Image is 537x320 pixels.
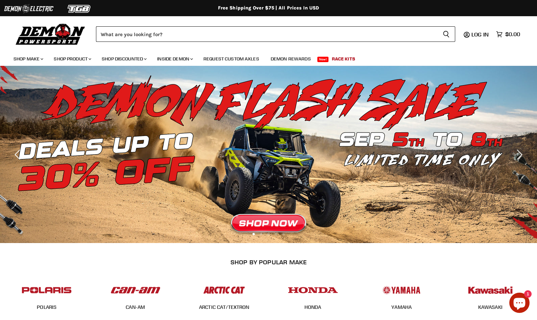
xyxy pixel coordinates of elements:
[126,304,145,310] a: CAN-AM
[266,52,316,66] a: Demon Rewards
[287,280,339,300] img: POPULAR_MAKE_logo_4_4923a504-4bac-4306-a1be-165a52280178.jpg
[437,26,455,42] button: Search
[97,52,151,66] a: Shop Discounted
[512,148,525,161] button: Next
[478,304,503,310] a: KAWASAKI
[8,259,529,266] h2: SHOP BY POPULAR MAKE
[304,304,321,311] span: HONDA
[109,280,162,300] img: POPULAR_MAKE_logo_1_adc20308-ab24-48c4-9fac-e3c1a623d575.jpg
[391,304,412,311] span: YAMAHA
[317,57,329,62] span: New!
[260,233,262,235] li: Page dot 2
[471,31,489,38] span: Log in
[3,2,54,15] img: Demon Electric Logo 2
[20,280,73,300] img: POPULAR_MAKE_logo_2_dba48cf1-af45-46d4-8f73-953a0f002620.jpg
[391,304,412,310] a: YAMAHA
[375,280,428,300] img: POPULAR_MAKE_logo_5_20258e7f-293c-4aac-afa8-159eaa299126.jpg
[327,52,360,66] a: Race Kits
[252,233,255,235] li: Page dot 1
[96,26,455,42] form: Product
[37,304,56,311] span: POLARIS
[96,26,437,42] input: Search
[199,304,249,311] span: ARCTIC CAT/TEXTRON
[198,280,250,300] img: POPULAR_MAKE_logo_3_027535af-6171-4c5e-a9bc-f0eccd05c5d6.jpg
[507,293,532,315] inbox-online-store-chat: Shopify online store chat
[464,280,517,300] img: POPULAR_MAKE_logo_6_76e8c46f-2d1e-4ecc-b320-194822857d41.jpg
[275,233,277,235] li: Page dot 4
[54,2,105,15] img: TGB Logo 2
[505,31,520,37] span: $0.00
[152,52,197,66] a: Inside Demon
[8,52,47,66] a: Shop Make
[267,233,270,235] li: Page dot 3
[12,148,25,161] button: Previous
[468,31,493,37] a: Log in
[37,304,56,310] a: POLARIS
[282,233,285,235] li: Page dot 5
[126,304,145,311] span: CAN-AM
[8,49,518,66] ul: Main menu
[199,304,249,310] a: ARCTIC CAT/TEXTRON
[478,304,503,311] span: KAWASAKI
[493,29,523,39] a: $0.00
[14,22,88,46] img: Demon Powersports
[198,52,264,66] a: Request Custom Axles
[49,52,95,66] a: Shop Product
[304,304,321,310] a: HONDA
